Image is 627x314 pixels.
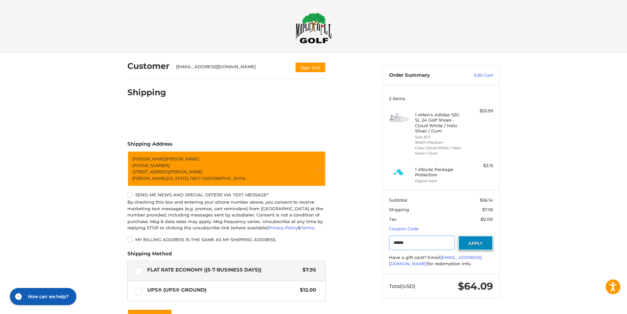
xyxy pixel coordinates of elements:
[297,286,316,294] span: $12.00
[189,175,203,181] span: 73072 /
[127,192,326,197] label: Send me news and special offers via text message*
[127,237,326,242] label: My billing address is the same as my shipping address.
[467,162,493,169] div: $2.15
[301,225,314,230] a: Terms
[415,140,465,145] li: Width Medium
[167,175,189,181] span: [US_STATE],
[482,207,493,212] span: $7.95
[127,61,170,71] h2: Customer
[147,266,300,274] span: Flat Rate Economy ((5-7 Business Days))
[132,156,166,162] span: [PERSON_NAME]
[132,169,202,175] span: [STREET_ADDRESS][PERSON_NAME]
[389,283,415,289] span: Total (USD)
[147,286,297,294] span: UPS® (UPS® Ground)
[415,178,465,184] li: Digital Item
[458,280,493,292] span: $64.09
[296,13,332,43] img: Maple Hill Golf
[460,72,493,79] a: Edit Cart
[458,236,493,250] button: Apply
[415,112,465,133] h4: 1 x Men's Adidas S2G SL 24 Golf Shoes - Cloud White / Halo Silver / Gum
[127,87,166,98] h2: Shipping
[389,226,419,231] a: Coupon Code
[127,199,326,231] div: By checking this box and entering your phone number above, you consent to receive marketing text ...
[389,216,397,222] span: Tax
[127,151,326,186] a: Enter or select a different address
[299,266,316,274] span: $7.95
[389,197,407,203] span: Subtotal
[415,167,465,178] h4: 1 x Route Package Protection
[389,207,409,212] span: Shipping
[127,140,172,151] legend: Shipping Address
[389,254,493,267] div: Have a gift card? Email for redemption info.
[203,175,245,181] span: [GEOGRAPHIC_DATA]
[481,216,493,222] span: $0.00
[389,96,493,101] h3: 2 Items
[415,134,465,140] li: Size 10.5
[415,145,465,156] li: Color Cloud White / Halo Silver / Gum
[480,197,493,203] span: $56.14
[295,62,326,73] button: Sign Out
[268,225,298,230] a: Privacy Policy
[467,108,493,114] div: $53.99
[176,64,289,73] div: [EMAIL_ADDRESS][DOMAIN_NAME]
[7,286,78,307] iframe: Gorgias live chat messenger
[132,162,170,168] span: [PHONE_NUMBER]
[389,236,455,250] input: Gift Certificate or Coupon Code
[127,250,172,261] legend: Shipping Method
[166,156,199,162] span: [PERSON_NAME]
[389,72,460,79] h3: Order Summary
[132,175,167,181] span: [PERSON_NAME],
